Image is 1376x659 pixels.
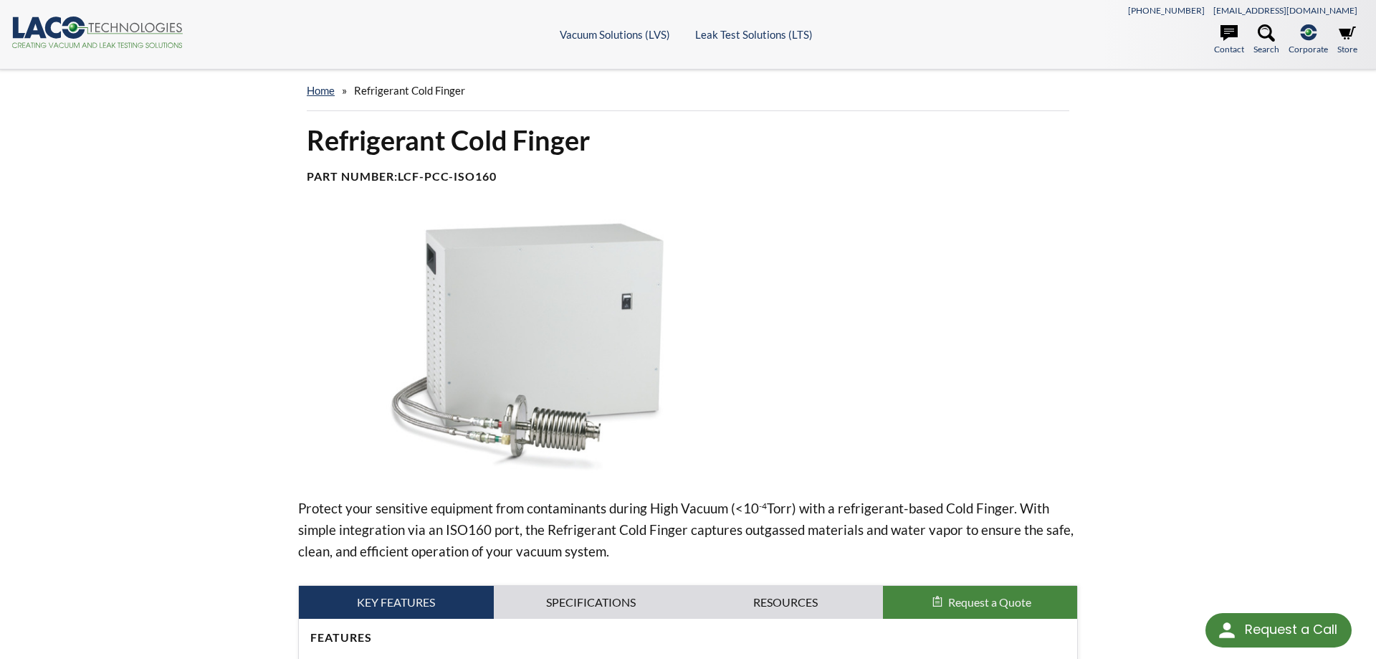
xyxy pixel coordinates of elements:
[560,28,670,41] a: Vacuum Solutions (LVS)
[307,70,1069,111] div: »
[1215,619,1238,642] img: round button
[1289,42,1328,56] span: Corporate
[354,84,465,97] span: Refrigerant Cold Finger
[310,630,1066,645] h4: Features
[307,123,1069,158] h1: Refrigerant Cold Finger
[298,219,755,475] img: Refrigerant Cold Finger and Chiller image
[1253,24,1279,56] a: Search
[307,169,1069,184] h4: Part Number:
[1214,24,1244,56] a: Contact
[1245,613,1337,646] div: Request a Call
[1337,24,1357,56] a: Store
[299,586,494,619] a: Key Features
[1128,5,1205,16] a: [PHONE_NUMBER]
[1205,613,1352,648] div: Request a Call
[948,595,1031,609] span: Request a Quote
[695,28,813,41] a: Leak Test Solutions (LTS)
[759,501,767,511] sup: -4
[398,169,497,183] b: LCF-PCC-ISO160
[1213,5,1357,16] a: [EMAIL_ADDRESS][DOMAIN_NAME]
[688,586,883,619] a: Resources
[883,586,1078,619] button: Request a Quote
[494,586,689,619] a: Specifications
[307,84,335,97] a: home
[298,498,1078,562] p: Protect your sensitive equipment from contaminants during High Vacuum (<10 Torr) with a refrigera...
